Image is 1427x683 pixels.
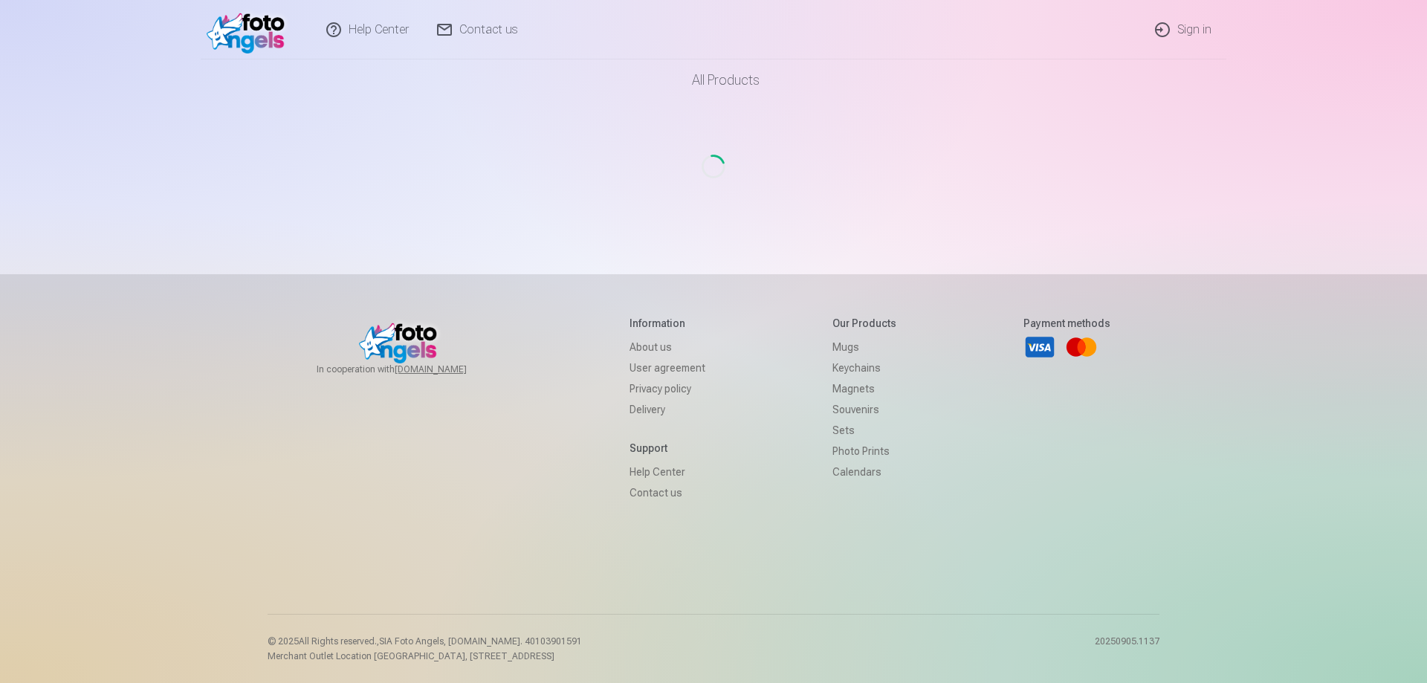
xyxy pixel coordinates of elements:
a: Privacy policy [630,378,705,399]
span: SIA Foto Angels, [DOMAIN_NAME]. 40103901591 [379,636,582,647]
a: User agreement [630,357,705,378]
a: Magnets [832,378,896,399]
span: In cooperation with [317,363,502,375]
a: Sets [832,420,896,441]
h5: Information [630,316,705,331]
a: Mastercard [1065,331,1098,363]
a: Calendars [832,462,896,482]
h5: Payment methods [1023,316,1110,331]
a: Souvenirs [832,399,896,420]
p: Merchant Outlet Location [GEOGRAPHIC_DATA], [STREET_ADDRESS] [268,650,582,662]
p: 20250905.1137 [1095,635,1159,662]
h5: Support [630,441,705,456]
a: Contact us [630,482,705,503]
a: Visa [1023,331,1056,363]
a: About us [630,337,705,357]
a: Help Center [630,462,705,482]
a: Delivery [630,399,705,420]
img: /v1 [207,6,292,54]
a: Photo prints [832,441,896,462]
a: Keychains [832,357,896,378]
a: All products [650,59,777,101]
a: Mugs [832,337,896,357]
h5: Our products [832,316,896,331]
p: © 2025 All Rights reserved. , [268,635,582,647]
a: [DOMAIN_NAME] [395,363,502,375]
